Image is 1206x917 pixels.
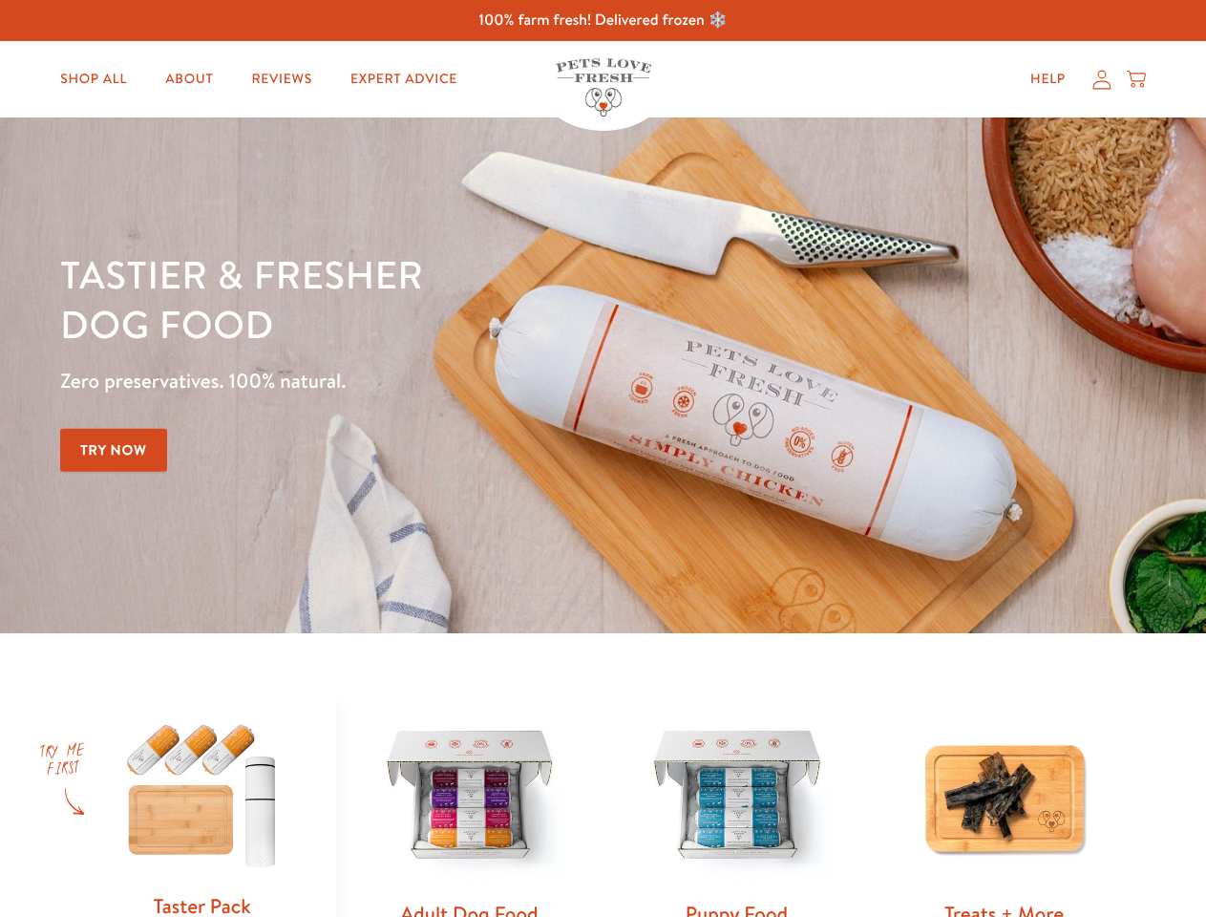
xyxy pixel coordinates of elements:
h1: Tastier & fresher dog food [60,249,784,349]
a: Try Now [60,429,167,472]
img: Pets Love Fresh [556,58,651,117]
a: Expert Advice [335,60,473,98]
a: Help [1015,60,1081,98]
a: Shop All [45,60,142,98]
p: Zero preservatives. 100% natural. [60,364,784,398]
a: Reviews [236,60,327,98]
a: About [150,60,228,98]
